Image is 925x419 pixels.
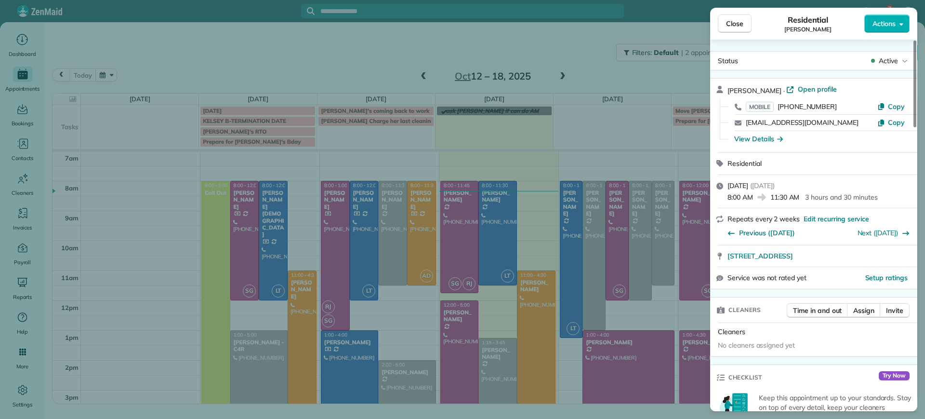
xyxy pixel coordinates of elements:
[805,192,877,202] p: 3 hours and 30 minutes
[877,102,905,111] button: Copy
[718,341,795,350] span: No cleaners assigned yet
[739,228,795,238] span: Previous ([DATE])
[888,102,905,111] span: Copy
[877,118,905,127] button: Copy
[770,192,800,202] span: 11:30 AM
[798,84,837,94] span: Open profile
[888,118,905,127] span: Copy
[804,214,869,224] span: Edit recurring service
[865,273,908,283] button: Setup ratings
[886,306,903,315] span: Invite
[788,14,829,26] span: Residential
[746,118,859,127] a: [EMAIL_ADDRESS][DOMAIN_NAME]
[718,327,745,336] span: Cleaners
[746,102,774,112] span: MOBILE
[727,251,912,261] a: [STREET_ADDRESS]
[727,181,748,190] span: [DATE]
[784,26,832,33] span: [PERSON_NAME]
[726,19,743,28] span: Close
[728,305,761,315] span: Cleaners
[879,371,910,381] span: Try Now
[727,215,800,223] span: Repeats every 2 weeks
[872,19,896,28] span: Actions
[787,303,848,318] button: Time in and out
[727,251,793,261] span: [STREET_ADDRESS]
[879,56,898,66] span: Active
[778,102,837,111] span: [PHONE_NUMBER]
[858,228,910,238] button: Next ([DATE])
[734,134,783,144] button: View Details
[781,87,787,95] span: ·
[858,229,899,237] a: Next ([DATE])
[750,181,775,190] span: ( [DATE] )
[727,86,781,95] span: [PERSON_NAME]
[727,228,795,238] button: Previous ([DATE])
[727,192,753,202] span: 8:00 AM
[727,273,806,283] span: Service was not rated yet
[793,306,842,315] span: Time in and out
[718,14,752,33] button: Close
[728,373,762,382] span: Checklist
[847,303,881,318] button: Assign
[853,306,874,315] span: Assign
[786,84,837,94] a: Open profile
[880,303,910,318] button: Invite
[718,56,738,65] span: Status
[727,159,762,168] span: Residential
[746,102,837,111] a: MOBILE[PHONE_NUMBER]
